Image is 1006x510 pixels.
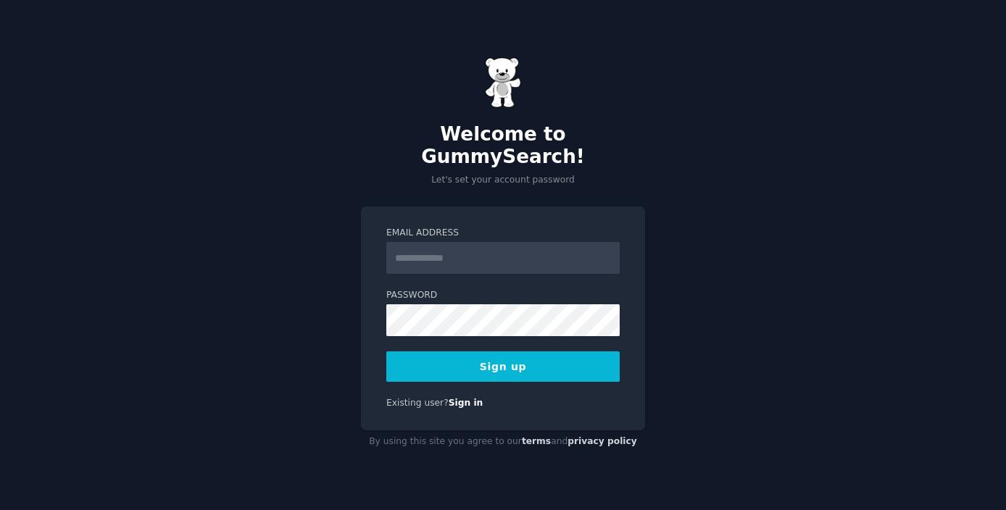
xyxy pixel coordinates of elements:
[485,57,521,108] img: Gummy Bear
[568,436,637,446] a: privacy policy
[361,430,645,453] div: By using this site you agree to our and
[361,174,645,187] p: Let's set your account password
[522,436,551,446] a: terms
[361,123,645,169] h2: Welcome to GummySearch!
[386,289,620,302] label: Password
[386,351,620,382] button: Sign up
[449,398,483,408] a: Sign in
[386,227,620,240] label: Email Address
[386,398,449,408] span: Existing user?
